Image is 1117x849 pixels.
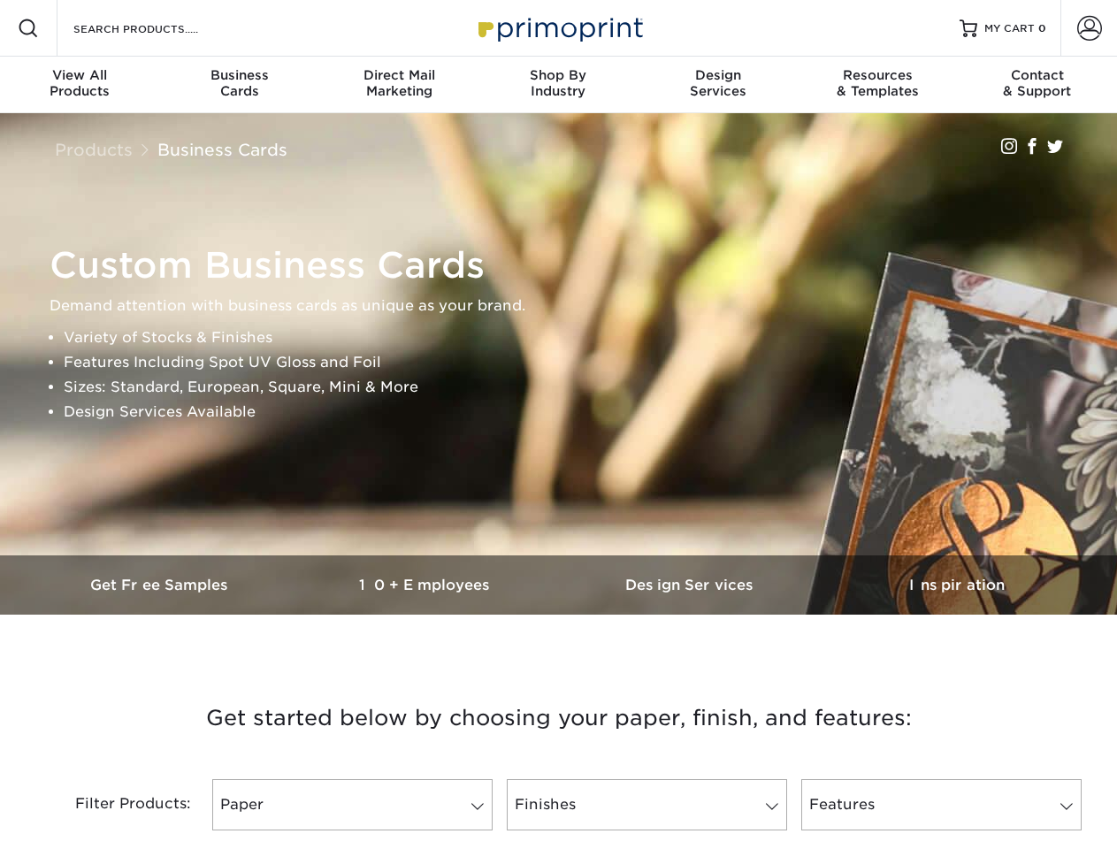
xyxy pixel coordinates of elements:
[159,67,318,99] div: Cards
[72,18,244,39] input: SEARCH PRODUCTS.....
[798,67,957,99] div: & Templates
[958,67,1117,99] div: & Support
[55,140,133,159] a: Products
[159,67,318,83] span: Business
[319,67,478,99] div: Marketing
[559,555,824,615] a: Design Services
[294,577,559,593] h3: 10+ Employees
[50,294,1084,318] p: Demand attention with business cards as unique as your brand.
[471,9,647,47] img: Primoprint
[159,57,318,113] a: BusinessCards
[42,678,1076,758] h3: Get started below by choosing your paper, finish, and features:
[507,779,787,830] a: Finishes
[28,555,294,615] a: Get Free Samples
[478,57,638,113] a: Shop ByIndustry
[319,57,478,113] a: Direct MailMarketing
[212,779,493,830] a: Paper
[157,140,287,159] a: Business Cards
[64,325,1084,350] li: Variety of Stocks & Finishes
[64,375,1084,400] li: Sizes: Standard, European, Square, Mini & More
[319,67,478,83] span: Direct Mail
[28,577,294,593] h3: Get Free Samples
[639,67,798,99] div: Services
[478,67,638,99] div: Industry
[984,21,1035,36] span: MY CART
[639,57,798,113] a: DesignServices
[64,350,1084,375] li: Features Including Spot UV Gloss and Foil
[28,779,205,830] div: Filter Products:
[824,577,1090,593] h3: Inspiration
[639,67,798,83] span: Design
[958,67,1117,83] span: Contact
[798,57,957,113] a: Resources& Templates
[801,779,1082,830] a: Features
[824,555,1090,615] a: Inspiration
[294,555,559,615] a: 10+ Employees
[559,577,824,593] h3: Design Services
[1038,22,1046,34] span: 0
[958,57,1117,113] a: Contact& Support
[798,67,957,83] span: Resources
[64,400,1084,424] li: Design Services Available
[50,244,1084,287] h1: Custom Business Cards
[478,67,638,83] span: Shop By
